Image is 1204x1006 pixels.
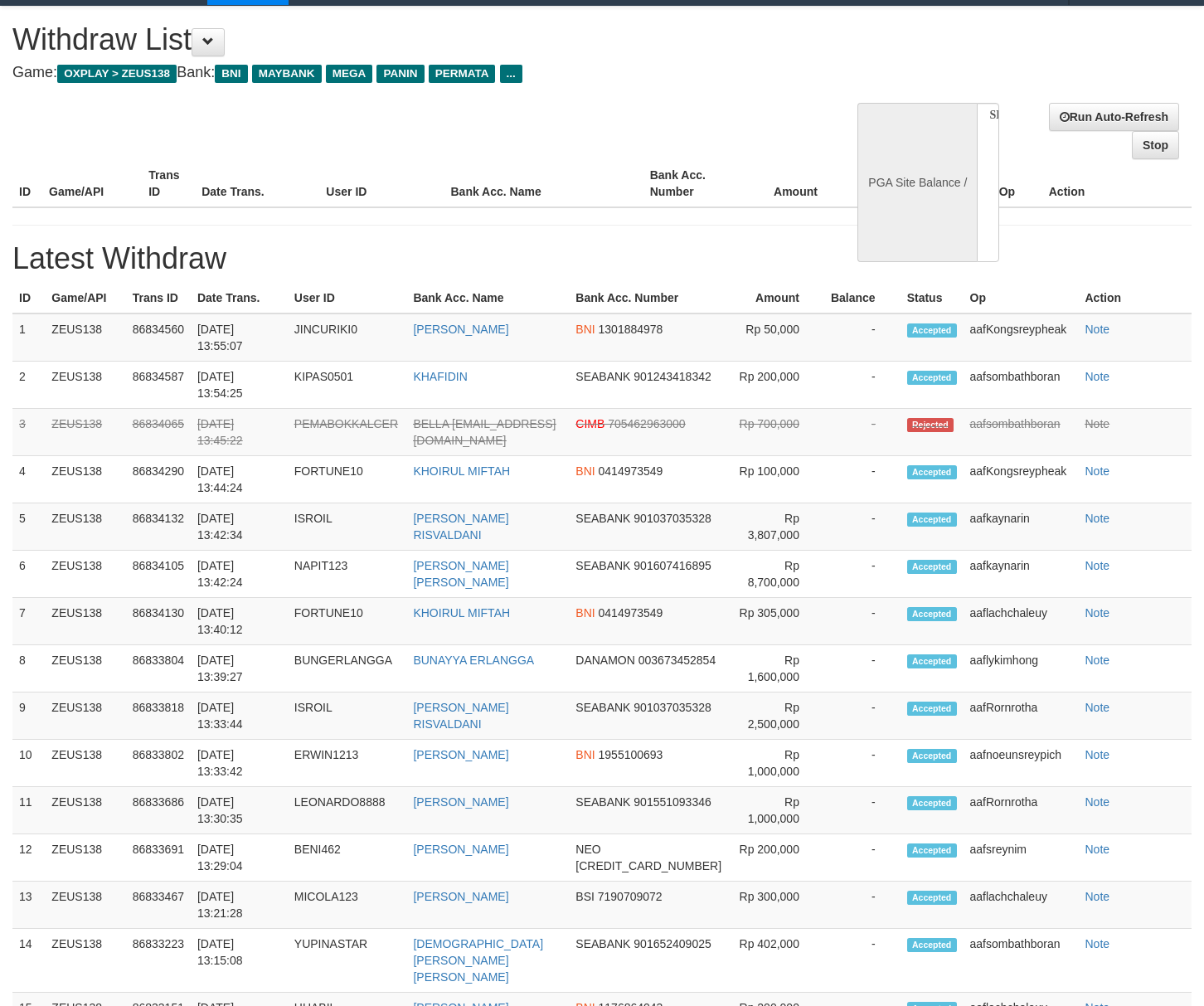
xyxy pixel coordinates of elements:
td: Rp 8,700,000 [728,551,824,598]
span: Accepted [907,560,957,574]
td: ZEUS138 [45,645,125,693]
div: PGA Site Balance / [857,103,977,263]
td: 86833223 [126,929,191,993]
td: ZEUS138 [45,313,125,362]
td: FORTUNE10 [288,598,407,645]
h1: Latest Withdraw [12,242,1192,275]
span: PERMATA [429,65,496,83]
td: ZEUS138 [45,740,125,787]
td: 5 [12,503,45,551]
th: Bank Acc. Name [406,283,569,313]
td: JINCURIKI0 [288,313,407,362]
td: 86834587 [126,362,191,409]
span: BNI [215,65,247,83]
span: 901037035328 [634,512,711,525]
span: ... [500,65,522,83]
td: ZEUS138 [45,362,125,409]
td: - [824,740,901,787]
span: Accepted [907,513,957,527]
td: - [824,598,901,645]
td: 7 [12,598,45,645]
td: - [824,787,901,834]
th: Op [993,160,1042,207]
td: aafkaynarin [964,503,1079,551]
td: ZEUS138 [45,503,125,551]
a: Note [1085,795,1110,809]
td: - [824,409,901,456]
a: Note [1085,323,1110,336]
span: 901243418342 [634,370,711,383]
span: SEABANK [575,512,630,525]
a: [PERSON_NAME] RISVALDANI [413,701,508,731]
th: Status [901,283,964,313]
th: Bank Acc. Number [643,160,743,207]
td: [DATE] 13:33:44 [191,693,288,740]
span: CIMB [575,417,604,430]
td: ZEUS138 [45,787,125,834]
th: Bank Acc. Number [569,283,728,313]
td: Rp 200,000 [728,834,824,882]
td: 1 [12,313,45,362]
td: 11 [12,787,45,834]
h4: Game: Bank: [12,65,786,81]
th: Trans ID [126,283,191,313]
span: Accepted [907,891,957,905]
span: Accepted [907,796,957,810]
a: [PERSON_NAME] RISVALDANI [413,512,508,542]
a: Note [1085,890,1110,903]
span: [CREDIT_CARD_NUMBER] [575,859,721,872]
td: 10 [12,740,45,787]
td: Rp 100,000 [728,456,824,503]
span: BNI [575,464,595,478]
td: Rp 1,000,000 [728,740,824,787]
td: [DATE] 13:40:12 [191,598,288,645]
span: 901551093346 [634,795,711,809]
span: 901037035328 [634,701,711,714]
span: SEABANK [575,559,630,572]
span: DANAMON [575,654,635,667]
td: aaflachchaleuy [964,882,1079,929]
td: [DATE] 13:42:34 [191,503,288,551]
td: [DATE] 13:21:28 [191,882,288,929]
td: [DATE] 13:30:35 [191,787,288,834]
td: Rp 3,807,000 [728,503,824,551]
td: 86833686 [126,787,191,834]
td: [DATE] 13:42:24 [191,551,288,598]
span: MAYBANK [252,65,322,83]
span: Rejected [907,418,954,432]
td: 86834290 [126,456,191,503]
td: ZEUS138 [45,598,125,645]
a: KHAFIDIN [413,370,467,383]
td: Rp 2,500,000 [728,693,824,740]
td: ZEUS138 [45,409,125,456]
td: - [824,362,901,409]
td: Rp 402,000 [728,929,824,993]
a: Note [1085,370,1110,383]
td: 8 [12,645,45,693]
td: 86834560 [126,313,191,362]
a: Note [1085,512,1110,525]
td: 86834065 [126,409,191,456]
td: Rp 1,600,000 [728,645,824,693]
td: 86833802 [126,740,191,787]
a: BELLA [EMAIL_ADDRESS][DOMAIN_NAME] [413,417,556,447]
span: SEABANK [575,370,630,383]
span: Accepted [907,702,957,716]
a: Note [1085,843,1110,856]
td: 3 [12,409,45,456]
span: 7190709072 [598,890,663,903]
td: NAPIT123 [288,551,407,598]
a: Note [1085,417,1110,430]
span: 1955100693 [599,748,663,761]
td: ZEUS138 [45,882,125,929]
span: SEABANK [575,701,630,714]
th: Op [964,283,1079,313]
td: - [824,503,901,551]
span: BNI [575,748,595,761]
td: 86833818 [126,693,191,740]
th: Game/API [45,283,125,313]
span: Accepted [907,607,957,621]
td: 86834105 [126,551,191,598]
span: 705462963000 [608,417,685,430]
span: MEGA [326,65,373,83]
